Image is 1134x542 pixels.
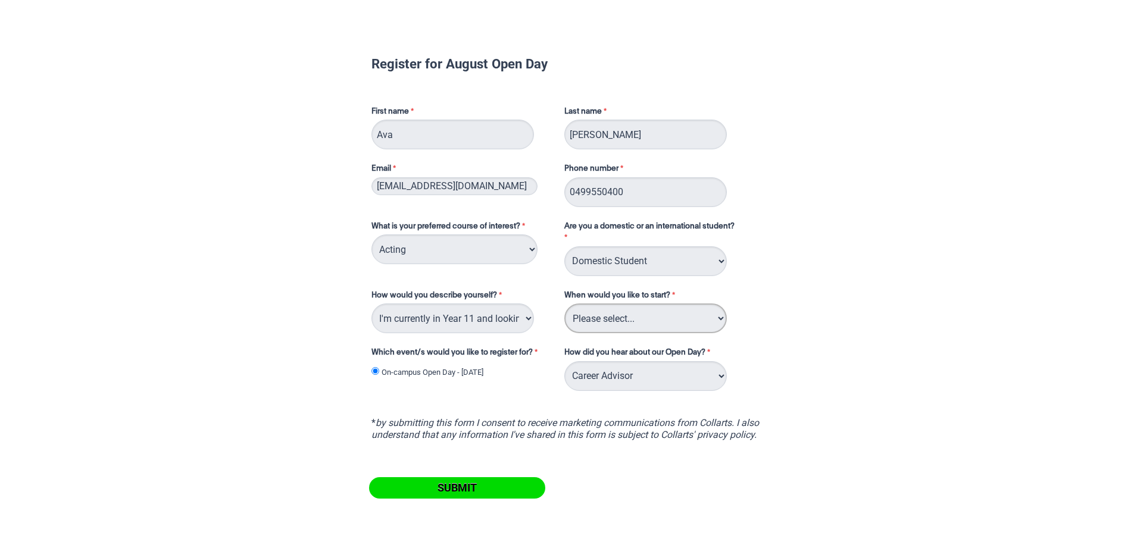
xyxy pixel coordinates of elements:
label: What is your preferred course of interest? [371,221,552,235]
select: How did you hear about our Open Day? [564,361,727,391]
label: First name [371,106,552,120]
select: What is your preferred course of interest? [371,234,538,264]
input: First name [371,120,534,149]
label: When would you like to start? [564,290,754,304]
span: Are you a domestic or an international student? [564,223,735,230]
select: When would you like to start? [564,303,727,333]
input: Phone number [564,177,727,207]
select: How would you describe yourself? [371,303,534,333]
i: by submitting this form I consent to receive marketing communications from Collarts. I also under... [371,417,759,440]
label: On-campus Open Day - [DATE] [382,366,483,378]
label: Email [371,163,552,177]
select: Are you a domestic or an international student? [564,246,727,276]
h1: Register for August Open Day [371,58,763,70]
label: How did you hear about our Open Day? [564,347,713,361]
input: Submit [369,477,545,499]
input: Email [371,177,538,195]
label: Phone number [564,163,626,177]
label: How would you describe yourself? [371,290,552,304]
label: Last name [564,106,610,120]
label: Which event/s would you like to register for? [371,347,552,361]
input: Last name [564,120,727,149]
